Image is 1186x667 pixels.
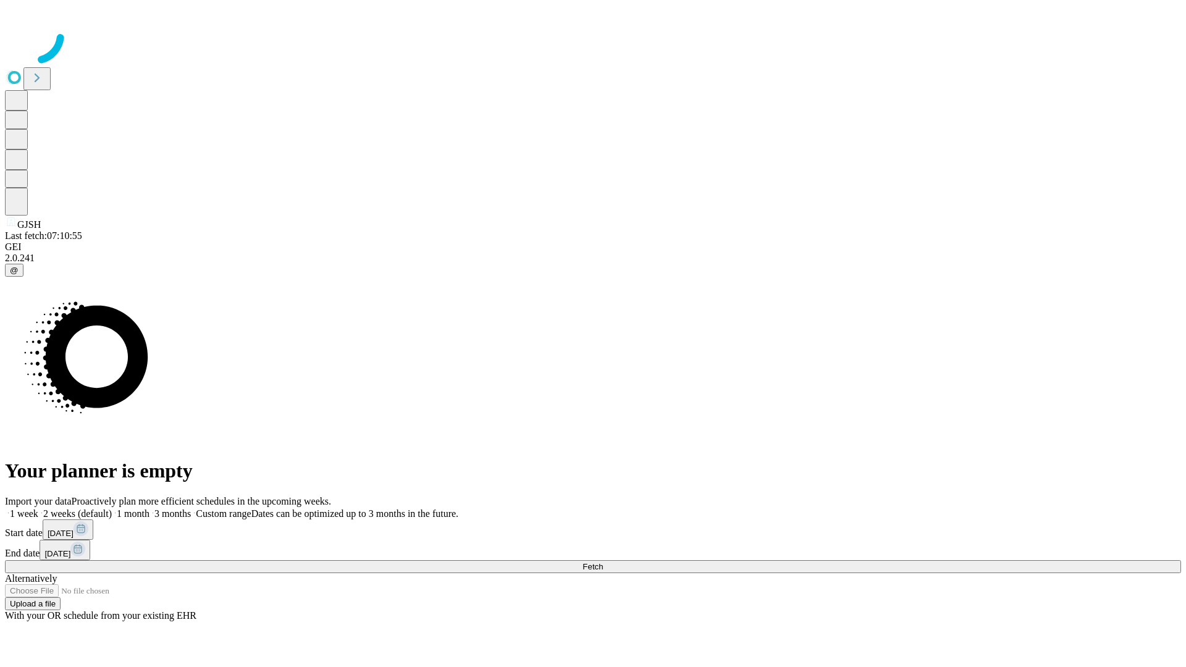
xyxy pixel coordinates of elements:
[10,508,38,519] span: 1 week
[582,562,603,571] span: Fetch
[5,560,1181,573] button: Fetch
[154,508,191,519] span: 3 months
[196,508,251,519] span: Custom range
[251,508,458,519] span: Dates can be optimized up to 3 months in the future.
[48,529,74,538] span: [DATE]
[17,219,41,230] span: GJSH
[10,266,19,275] span: @
[5,264,23,277] button: @
[5,597,61,610] button: Upload a file
[5,253,1181,264] div: 2.0.241
[117,508,149,519] span: 1 month
[40,540,90,560] button: [DATE]
[5,519,1181,540] div: Start date
[5,610,196,621] span: With your OR schedule from your existing EHR
[5,496,72,506] span: Import your data
[5,241,1181,253] div: GEI
[72,496,331,506] span: Proactively plan more efficient schedules in the upcoming weeks.
[5,230,82,241] span: Last fetch: 07:10:55
[44,549,70,558] span: [DATE]
[5,459,1181,482] h1: Your planner is empty
[43,508,112,519] span: 2 weeks (default)
[5,540,1181,560] div: End date
[5,573,57,584] span: Alternatively
[43,519,93,540] button: [DATE]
